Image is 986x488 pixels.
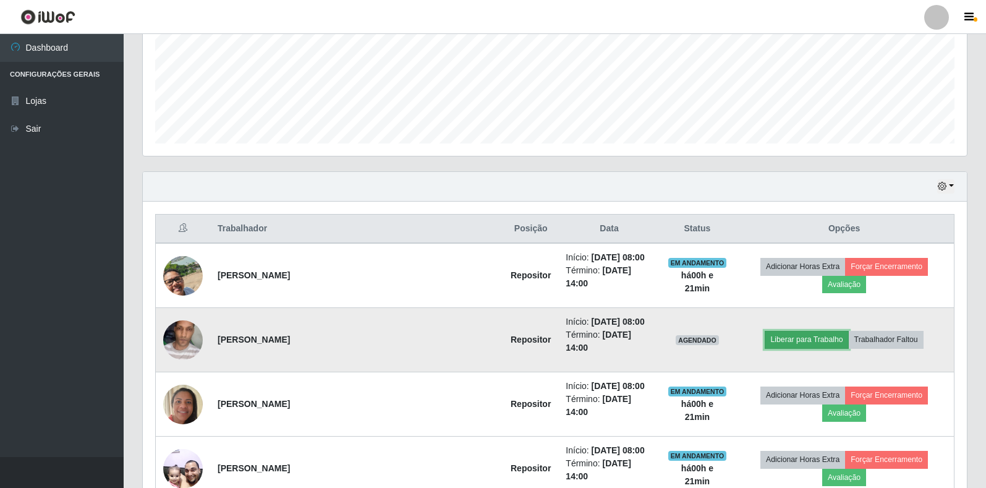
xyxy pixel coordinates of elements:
[566,264,652,290] li: Término:
[566,251,652,264] li: Início:
[760,258,845,275] button: Adicionar Horas Extra
[592,445,645,455] time: [DATE] 08:00
[822,469,866,486] button: Avaliação
[20,9,75,25] img: CoreUI Logo
[511,463,551,473] strong: Repositor
[681,463,713,486] strong: há 00 h e 21 min
[734,215,954,244] th: Opções
[845,387,928,404] button: Forçar Encerramento
[566,457,652,483] li: Término:
[592,317,645,327] time: [DATE] 08:00
[511,270,551,280] strong: Repositor
[668,258,727,268] span: EM ANDAMENTO
[218,463,290,473] strong: [PERSON_NAME]
[566,328,652,354] li: Término:
[592,252,645,262] time: [DATE] 08:00
[503,215,558,244] th: Posição
[163,378,203,430] img: 1750340971078.jpeg
[566,444,652,457] li: Início:
[218,270,290,280] strong: [PERSON_NAME]
[676,335,719,345] span: AGENDADO
[822,276,866,293] button: Avaliação
[849,331,924,348] button: Trabalhador Faltou
[218,335,290,345] strong: [PERSON_NAME]
[822,405,866,422] button: Avaliação
[218,399,290,409] strong: [PERSON_NAME]
[681,270,713,293] strong: há 00 h e 21 min
[760,387,845,404] button: Adicionar Horas Extra
[681,399,713,422] strong: há 00 h e 21 min
[845,451,928,468] button: Forçar Encerramento
[760,451,845,468] button: Adicionar Horas Extra
[163,241,203,311] img: 1744982443257.jpeg
[566,380,652,393] li: Início:
[163,307,203,372] img: 1749255335293.jpeg
[668,387,727,396] span: EM ANDAMENTO
[668,451,727,461] span: EM ANDAMENTO
[511,335,551,345] strong: Repositor
[566,393,652,419] li: Término:
[765,331,848,348] button: Liberar para Trabalho
[660,215,734,244] th: Status
[558,215,660,244] th: Data
[845,258,928,275] button: Forçar Encerramento
[511,399,551,409] strong: Repositor
[566,315,652,328] li: Início:
[592,381,645,391] time: [DATE] 08:00
[210,215,503,244] th: Trabalhador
